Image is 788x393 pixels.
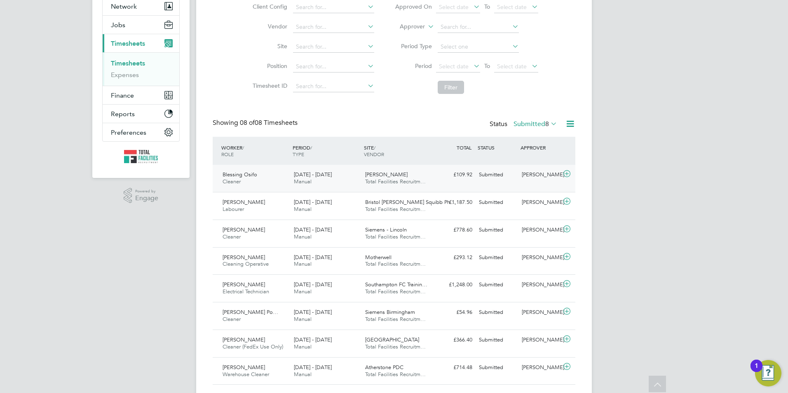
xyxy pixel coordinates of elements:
[219,140,291,161] div: WORKER
[476,278,518,292] div: Submitted
[365,226,407,233] span: Siemens - Lincoln
[111,21,125,29] span: Jobs
[111,2,137,10] span: Network
[135,195,158,202] span: Engage
[482,1,492,12] span: To
[395,3,432,10] label: Approved On
[518,196,561,209] div: [PERSON_NAME]
[250,3,287,10] label: Client Config
[518,223,561,237] div: [PERSON_NAME]
[364,151,384,157] span: VENDOR
[223,178,241,185] span: Cleaner
[388,23,425,31] label: Approver
[365,233,426,240] span: Total Facilities Recruitm…
[476,306,518,319] div: Submitted
[294,254,332,261] span: [DATE] - [DATE]
[514,120,557,128] label: Submitted
[293,41,374,53] input: Search for...
[294,364,332,371] span: [DATE] - [DATE]
[365,254,392,261] span: Motherwell
[250,42,287,50] label: Site
[294,206,312,213] span: Manual
[365,364,403,371] span: Atherstone PDC
[223,336,265,343] span: [PERSON_NAME]
[111,71,139,79] a: Expenses
[433,278,476,292] div: £1,248.00
[395,62,432,70] label: Period
[103,34,179,52] button: Timesheets
[223,281,265,288] span: [PERSON_NAME]
[294,171,332,178] span: [DATE] - [DATE]
[103,52,179,86] div: Timesheets
[240,119,298,127] span: 08 Timesheets
[365,199,455,206] span: Bristol [PERSON_NAME] Squibb Ph…
[242,144,244,151] span: /
[223,288,269,295] span: Electrical Technician
[213,119,299,127] div: Showing
[294,178,312,185] span: Manual
[439,63,469,70] span: Select date
[433,361,476,374] div: £714.48
[240,119,255,127] span: 08 of
[294,281,332,288] span: [DATE] - [DATE]
[294,336,332,343] span: [DATE] - [DATE]
[223,206,244,213] span: Labourer
[294,288,312,295] span: Manual
[365,178,426,185] span: Total Facilities Recruitm…
[293,61,374,73] input: Search for...
[223,316,241,323] span: Cleaner
[490,119,559,130] div: Status
[124,188,159,204] a: Powered byEngage
[518,278,561,292] div: [PERSON_NAME]
[294,199,332,206] span: [DATE] - [DATE]
[433,223,476,237] div: £778.60
[135,188,158,195] span: Powered by
[103,86,179,104] button: Finance
[518,361,561,374] div: [PERSON_NAME]
[755,366,758,377] div: 1
[438,41,519,53] input: Select one
[497,3,527,11] span: Select date
[438,81,464,94] button: Filter
[293,81,374,92] input: Search for...
[102,150,180,163] a: Go to home page
[294,226,332,233] span: [DATE] - [DATE]
[223,364,265,371] span: [PERSON_NAME]
[476,251,518,264] div: Submitted
[294,371,312,378] span: Manual
[223,371,269,378] span: Warehouse Cleaner
[365,171,408,178] span: [PERSON_NAME]
[482,61,492,71] span: To
[433,168,476,182] div: £109.92
[111,40,145,47] span: Timesheets
[362,140,433,161] div: SITE
[476,223,518,237] div: Submitted
[365,206,426,213] span: Total Facilities Recruitm…
[223,343,283,350] span: Cleaner (FedEx Use Only)
[438,21,519,33] input: Search for...
[545,120,549,128] span: 8
[365,316,426,323] span: Total Facilities Recruitm…
[223,199,265,206] span: [PERSON_NAME]
[310,144,312,151] span: /
[111,110,135,118] span: Reports
[223,226,265,233] span: [PERSON_NAME]
[518,251,561,264] div: [PERSON_NAME]
[293,2,374,13] input: Search for...
[294,309,332,316] span: [DATE] - [DATE]
[111,59,145,67] a: Timesheets
[433,333,476,347] div: £366.40
[365,260,426,267] span: Total Facilities Recruitm…
[223,309,278,316] span: [PERSON_NAME] Po…
[223,260,269,267] span: Cleaning Operative
[476,168,518,182] div: Submitted
[374,144,375,151] span: /
[518,168,561,182] div: [PERSON_NAME]
[124,150,158,163] img: tfrecruitment-logo-retina.png
[365,281,427,288] span: Southampton FC Trainin…
[221,151,234,157] span: ROLE
[223,233,241,240] span: Cleaner
[103,123,179,141] button: Preferences
[250,82,287,89] label: Timesheet ID
[476,361,518,374] div: Submitted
